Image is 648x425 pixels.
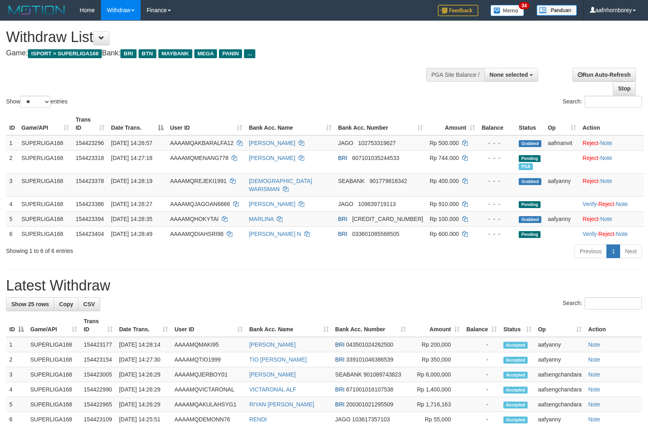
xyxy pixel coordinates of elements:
[80,352,116,367] td: 154423154
[600,155,612,161] a: Note
[59,301,73,307] span: Copy
[6,135,18,151] td: 1
[335,112,427,135] th: Bank Acc. Number: activate to sort column ascending
[588,401,600,408] a: Note
[409,397,463,412] td: Rp 1,716,163
[6,278,642,294] h1: Latest Withdraw
[249,371,296,378] a: [PERSON_NAME]
[535,397,585,412] td: aafsengchandara
[535,367,585,382] td: aafsengchandara
[116,314,171,337] th: Date Trans.: activate to sort column ascending
[429,178,459,184] span: Rp 400.000
[116,382,171,397] td: [DATE] 14:26:29
[111,201,152,207] span: [DATE] 14:28:27
[111,140,152,146] span: [DATE] 14:26:57
[600,178,612,184] a: Note
[519,231,541,238] span: Pending
[352,416,390,423] span: Copy 103617357103 to clipboard
[120,49,136,58] span: BRI
[6,314,27,337] th: ID: activate to sort column descending
[535,314,585,337] th: Op: activate to sort column ascending
[335,341,345,348] span: BRI
[583,155,599,161] a: Reject
[519,163,533,170] span: Marked by aafsengchandara
[519,2,530,9] span: 34
[18,173,72,196] td: SUPERLIGA168
[426,112,478,135] th: Amount: activate to sort column ascending
[579,173,644,196] td: ·
[72,112,108,135] th: Trans ID: activate to sort column ascending
[6,244,264,255] div: Showing 1 to 6 of 6 entries
[167,112,246,135] th: User ID: activate to sort column ascending
[535,337,585,352] td: aafyanny
[335,416,351,423] span: JAGO
[338,216,347,222] span: BRI
[78,297,100,311] a: CSV
[585,297,642,309] input: Search:
[598,231,614,237] a: Reject
[346,401,393,408] span: Copy 200301021295509 to clipboard
[6,397,27,412] td: 5
[170,216,219,222] span: AAAAMQHOKYTAI
[338,140,353,146] span: JAGO
[20,96,50,108] select: Showentries
[116,337,171,352] td: [DATE] 14:28:14
[429,231,459,237] span: Rp 600.000
[579,135,644,151] td: ·
[171,367,246,382] td: AAAAMQJERBOY01
[249,140,295,146] a: [PERSON_NAME]
[482,215,512,223] div: - - -
[620,244,642,258] a: Next
[249,401,314,408] a: RIYAN [PERSON_NAME]
[346,341,393,348] span: Copy 043501024262500 to clipboard
[346,386,393,393] span: Copy 671001016107538 to clipboard
[249,155,295,161] a: [PERSON_NAME]
[6,4,67,16] img: MOTION_logo.png
[503,342,528,349] span: Accepted
[588,356,600,363] a: Note
[463,367,500,382] td: -
[616,201,628,207] a: Note
[438,5,478,16] img: Feedback.jpg
[490,72,528,78] span: None selected
[503,372,528,379] span: Accepted
[503,387,528,393] span: Accepted
[545,112,579,135] th: Op: activate to sort column ascending
[519,155,541,162] span: Pending
[335,401,345,408] span: BRI
[335,371,362,378] span: SEABANK
[170,140,234,146] span: AAAAMQAKBARALFA12
[158,49,192,58] span: MAYBANK
[338,178,365,184] span: SEABANK
[27,352,80,367] td: SUPERLIGA168
[11,301,49,307] span: Show 25 rows
[545,173,579,196] td: aafyanny
[76,231,104,237] span: 154423404
[116,367,171,382] td: [DATE] 14:26:29
[139,49,156,58] span: BTN
[409,367,463,382] td: Rp 6,000,000
[80,337,116,352] td: 154423177
[358,140,396,146] span: Copy 102753319627 to clipboard
[579,150,644,173] td: ·
[6,367,27,382] td: 3
[170,201,230,207] span: AAAAMQJAGOAN6666
[116,352,171,367] td: [DATE] 14:27:30
[244,49,255,58] span: ...
[18,226,72,241] td: SUPERLIGA168
[246,314,332,337] th: Bank Acc. Name: activate to sort column ascending
[111,231,152,237] span: [DATE] 14:28:49
[27,314,80,337] th: Game/API: activate to sort column ascending
[54,297,78,311] a: Copy
[588,371,600,378] a: Note
[6,382,27,397] td: 4
[463,314,500,337] th: Balance: activate to sort column ascending
[600,216,612,222] a: Note
[249,356,307,363] a: TIO [PERSON_NAME]
[579,211,644,226] td: ·
[111,216,152,222] span: [DATE] 14:28:35
[409,352,463,367] td: Rp 350,000
[429,155,459,161] span: Rp 744.000
[352,231,400,237] span: Copy 033601085568505 to clipboard
[249,231,301,237] a: [PERSON_NAME] N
